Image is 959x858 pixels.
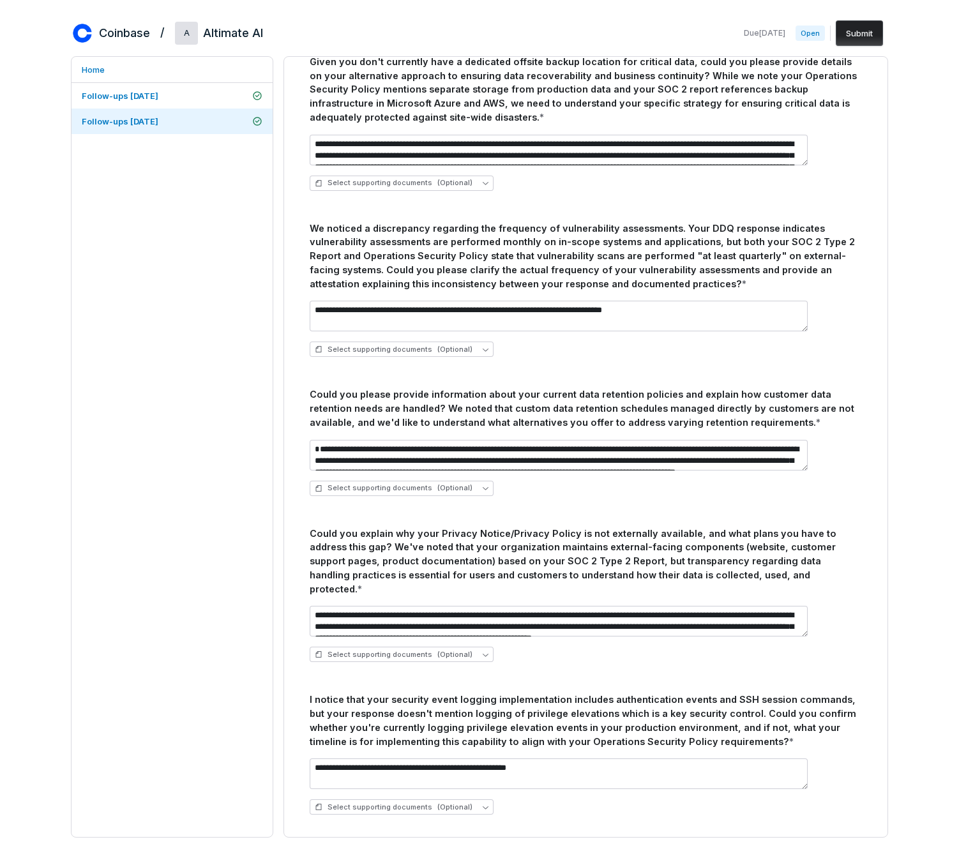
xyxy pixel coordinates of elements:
[99,25,150,41] h2: Coinbase
[437,802,472,812] span: (Optional)
[310,527,862,596] div: Could you explain why your Privacy Notice/Privacy Policy is not externally available, and what pl...
[160,22,165,41] h2: /
[437,345,472,354] span: (Optional)
[310,55,862,124] div: Given you don't currently have a dedicated offsite backup location for critical data, could you p...
[310,693,862,748] div: I notice that your security event logging implementation includes authentication events and SSH s...
[310,222,862,291] div: We noticed a discrepancy regarding the frequency of vulnerability assessments. Your DDQ response ...
[744,28,785,38] span: Due [DATE]
[836,20,883,46] button: Submit
[315,178,472,188] span: Select supporting documents
[310,388,862,429] div: Could you please provide information about your current data retention policies and explain how c...
[82,116,158,126] span: Follow-ups [DATE]
[203,25,263,41] h2: Altimate AI
[315,650,472,659] span: Select supporting documents
[315,802,472,812] span: Select supporting documents
[437,178,472,188] span: (Optional)
[315,483,472,493] span: Select supporting documents
[72,57,273,82] a: Home
[72,83,273,109] a: Follow-ups [DATE]
[315,345,472,354] span: Select supporting documents
[437,483,472,493] span: (Optional)
[72,109,273,134] a: Follow-ups [DATE]
[796,26,825,41] span: Open
[82,91,158,101] span: Follow-ups [DATE]
[437,650,472,659] span: (Optional)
